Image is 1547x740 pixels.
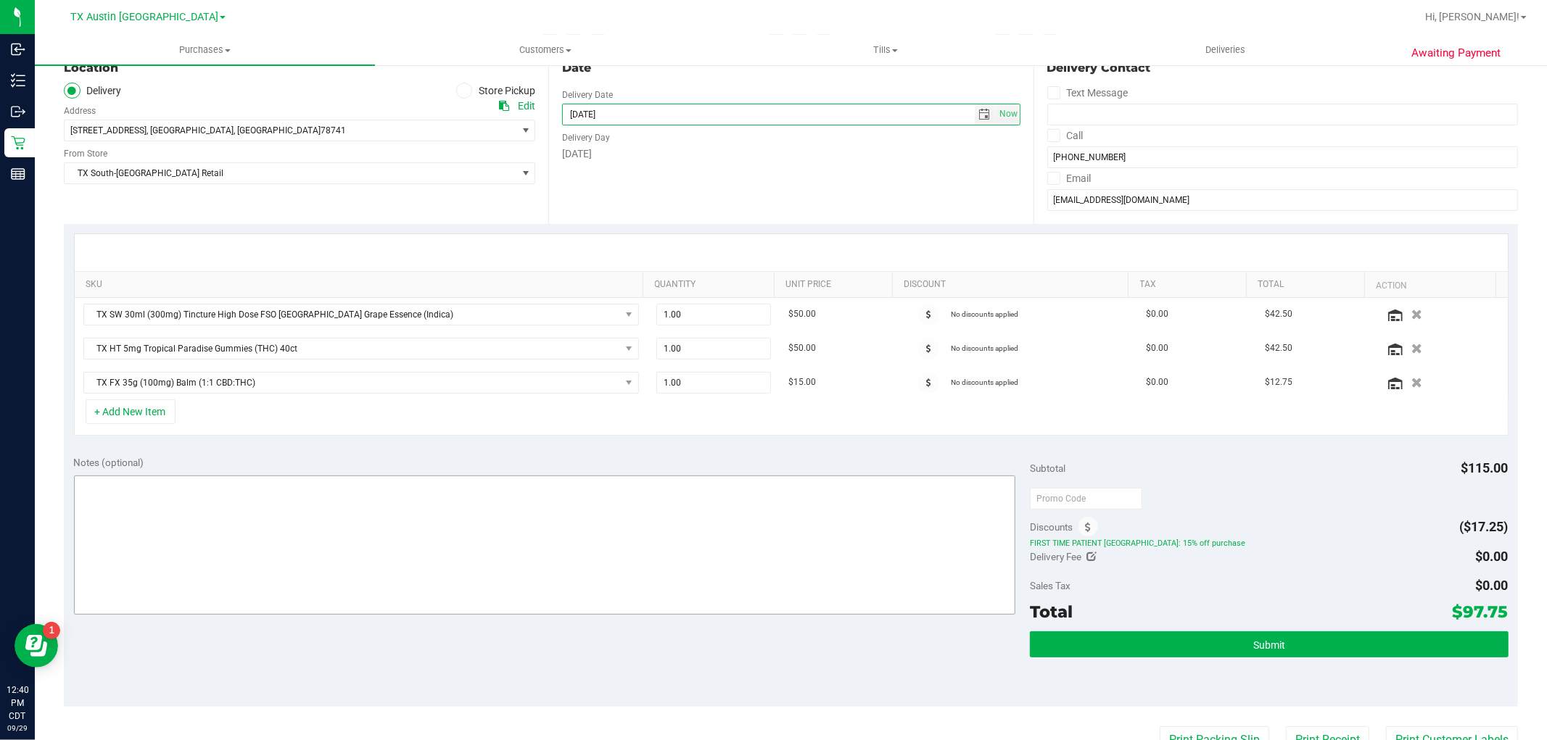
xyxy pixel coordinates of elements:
[1186,43,1265,57] span: Deliveries
[1364,272,1496,298] th: Action
[64,104,96,117] label: Address
[70,11,218,23] span: TX Austin [GEOGRAPHIC_DATA]
[788,307,816,321] span: $50.00
[11,136,25,150] inline-svg: Retail
[951,344,1018,352] span: No discounts applied
[43,622,60,639] iframe: Resource center unread badge
[84,338,620,359] span: TX HT 5mg Tropical Paradise Gummies (THC) 40ct
[1453,602,1509,622] span: $97.75
[456,83,536,99] label: Store Pickup
[7,683,28,723] p: 12:40 PM CDT
[1476,578,1509,593] span: $0.00
[1030,602,1073,622] span: Total
[375,35,715,65] a: Customers
[35,35,375,65] a: Purchases
[562,146,1020,162] div: [DATE]
[1030,631,1508,657] button: Submit
[11,73,25,88] inline-svg: Inventory
[1030,538,1508,548] span: FIRST TIME PATIENT [GEOGRAPHIC_DATA]: 15% off purchase
[1047,146,1518,168] input: Format: (999) 999-9999
[15,624,58,668] iframe: Resource center
[562,131,610,144] label: Delivery Day
[655,279,769,291] a: Quantity
[1047,104,1518,125] input: Format: (999) 999-9999
[1253,639,1285,651] span: Submit
[1047,168,1092,189] label: Email
[376,43,714,57] span: Customers
[84,373,620,393] span: TX FX 35g (100mg) Balm (1:1 CBD:THC)
[147,125,234,136] span: , [GEOGRAPHIC_DATA]
[1030,514,1073,540] span: Discounts
[1030,462,1065,474] span: Subtotal
[64,59,535,77] div: Location
[321,125,346,136] span: 78741
[86,399,176,424] button: + Add New Item
[64,83,122,99] label: Delivery
[562,88,613,101] label: Delivery Date
[951,378,1018,386] span: No discounts applied
[996,104,1020,125] span: Set Current date
[785,279,886,291] a: Unit Price
[65,163,516,183] span: TX South-[GEOGRAPHIC_DATA] Retail
[518,99,535,114] div: Edit
[562,59,1020,77] div: Date
[234,125,321,136] span: , [GEOGRAPHIC_DATA]
[35,43,375,57] span: Purchases
[1258,279,1358,291] a: Total
[83,372,639,394] span: NO DATA FOUND
[715,35,1055,65] a: Tills
[1030,580,1070,591] span: Sales Tax
[516,163,535,183] span: select
[1030,488,1142,510] input: Promo Code
[83,338,639,359] span: NO DATA FOUND
[1265,341,1292,355] span: $42.50
[11,104,25,119] inline-svg: Outbound
[975,104,996,125] span: select
[499,99,509,114] div: Copy address to clipboard
[996,104,1020,125] span: select
[1265,375,1292,389] span: $12.75
[657,304,770,325] input: 1.00
[1146,341,1168,355] span: $0.00
[1146,307,1168,321] span: $0.00
[1461,460,1509,475] span: $115.00
[657,373,770,393] input: 1.00
[1146,375,1168,389] span: $0.00
[1411,45,1501,62] span: Awaiting Payment
[1265,307,1292,321] span: $42.50
[716,43,1055,57] span: Tills
[1476,549,1509,564] span: $0.00
[74,457,144,468] span: Notes (optional)
[657,338,770,359] input: 1.00
[11,42,25,57] inline-svg: Inbound
[64,147,107,160] label: From Store
[788,341,816,355] span: $50.00
[86,279,638,291] a: SKU
[951,310,1018,318] span: No discounts applied
[70,125,147,136] span: [STREET_ADDRESS]
[1460,519,1509,534] span: ($17.25)
[788,375,816,389] span: $15.00
[1047,59,1518,77] div: Delivery Contact
[1047,83,1129,104] label: Text Message
[1140,279,1241,291] a: Tax
[7,723,28,733] p: 09/29
[904,279,1123,291] a: Discount
[516,120,535,141] span: select
[83,304,639,325] span: NO DATA FOUND
[11,167,25,181] inline-svg: Reports
[1030,551,1081,562] span: Delivery Fee
[1047,125,1084,146] label: Call
[84,304,620,325] span: TX SW 30ml (300mg) Tincture High Dose FSO [GEOGRAPHIC_DATA] Grape Essence (Indica)
[1055,35,1395,65] a: Deliveries
[1425,11,1519,22] span: Hi, [PERSON_NAME]!
[1087,552,1097,562] i: Edit Delivery Fee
